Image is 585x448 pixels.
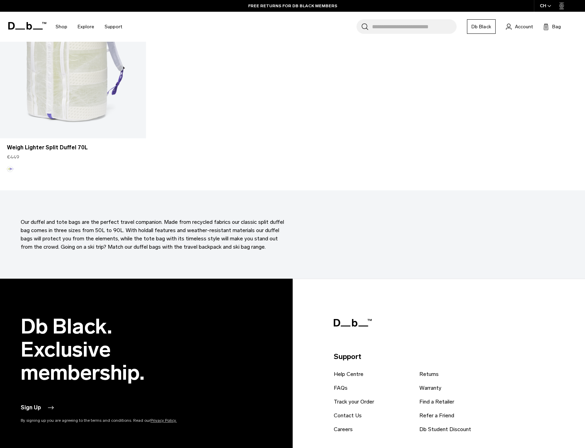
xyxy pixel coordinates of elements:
button: Bag [543,22,561,31]
a: FREE RETURNS FOR DB BLACK MEMBERS [248,3,337,9]
h2: Db Black. Exclusive membership. [21,315,207,384]
button: Aurora [7,166,13,172]
a: Help Centre [334,370,363,378]
a: Account [506,22,533,31]
a: Returns [419,370,439,378]
p: Support [334,351,560,362]
button: Sign Up [21,404,55,412]
a: FAQs [334,384,348,392]
span: €449 [7,153,19,161]
a: Support [105,14,122,39]
a: Shop [56,14,67,39]
nav: Main Navigation [50,12,127,42]
span: Account [515,23,533,30]
p: Our duffel and tote bags are the perfect travel companion. Made from recycled fabrics our classic... [21,218,290,251]
a: Db Student Discount [419,425,471,434]
a: Refer a Friend [419,411,454,420]
a: Warranty [419,384,441,392]
a: Find a Retailer [419,398,454,406]
a: Careers [334,425,353,434]
a: Track your Order [334,398,374,406]
a: Privacy Policy. [150,418,177,423]
span: Bag [552,23,561,30]
a: Weigh Lighter Split Duffel 70L [7,143,139,152]
p: By signing up you are agreeing to the terms and conditions. Read our [21,417,207,424]
a: Explore [78,14,94,39]
a: Contact Us [334,411,362,420]
a: Db Black [467,19,496,34]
